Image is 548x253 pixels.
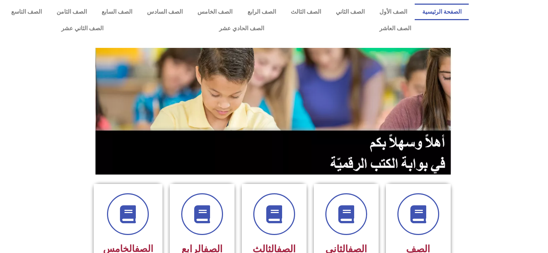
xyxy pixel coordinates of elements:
a: الصفحة الرئيسية [415,4,469,20]
a: الصف الخامس [190,4,240,20]
a: الصف التاسع [4,4,49,20]
a: الصف الثاني عشر [4,20,161,37]
a: الصف الثاني [328,4,372,20]
a: الصف السابع [94,4,139,20]
a: الصف الثامن [49,4,94,20]
a: الصف الرابع [240,4,283,20]
a: الصف الحادي عشر [161,20,321,37]
a: الصف الأول [372,4,415,20]
a: الصف العاشر [322,20,469,37]
a: الصف الثالث [283,4,328,20]
a: الصف السادس [140,4,190,20]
